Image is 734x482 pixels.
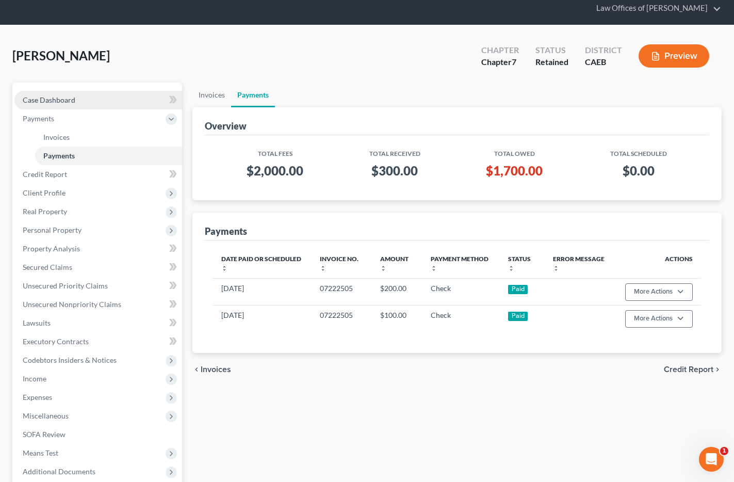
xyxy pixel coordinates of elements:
i: unfold_more [221,265,227,271]
th: Total Scheduled [577,143,701,158]
td: Check [422,306,500,332]
a: Error Messageunfold_more [553,255,605,271]
i: chevron_left [192,365,201,374]
i: unfold_more [431,265,437,271]
a: Unsecured Nonpriority Claims [14,295,182,314]
th: Total Owed [452,143,577,158]
a: Lawsuits [14,314,182,332]
span: Invoices [201,365,231,374]
a: Payments [35,147,182,165]
div: Paid [508,285,528,294]
a: Executory Contracts [14,332,182,351]
div: Chapter [481,44,519,56]
h3: $2,000.00 [221,163,329,179]
span: Unsecured Nonpriority Claims [23,300,121,309]
h3: $0.00 [585,163,693,179]
div: Paid [508,312,528,321]
h3: $300.00 [346,163,444,179]
span: 1 [720,447,728,455]
i: unfold_more [553,265,559,271]
i: chevron_right [713,365,722,374]
span: Miscellaneous [23,411,69,420]
div: Overview [205,120,247,132]
a: Credit Report [14,165,182,184]
span: Client Profile [23,188,66,197]
button: Preview [639,44,709,68]
a: Payment Methodunfold_more [431,255,488,271]
i: unfold_more [508,265,514,271]
a: SOFA Review [14,425,182,444]
span: Credit Report [664,365,713,374]
a: Invoices [192,83,231,107]
th: Total Fees [213,143,337,158]
span: Case Dashboard [23,95,75,104]
span: Expenses [23,393,52,401]
span: Executory Contracts [23,337,89,346]
span: Personal Property [23,226,81,234]
th: Actions [617,249,701,279]
a: Amountunfold_more [380,255,409,271]
span: Real Property [23,207,67,216]
span: Secured Claims [23,263,72,271]
span: Additional Documents [23,467,95,476]
td: [DATE] [213,306,312,332]
h3: $1,700.00 [461,163,568,179]
span: Payments [23,114,54,123]
div: District [585,44,622,56]
span: Credit Report [23,170,67,179]
th: Total Received [337,143,452,158]
a: Secured Claims [14,258,182,277]
span: Codebtors Insiders & Notices [23,356,117,364]
a: Invoices [35,128,182,147]
span: Invoices [43,133,70,141]
button: Credit Report chevron_right [664,365,722,374]
button: More Actions [625,283,693,301]
span: Lawsuits [23,318,51,327]
span: [PERSON_NAME] [12,48,110,63]
i: unfold_more [380,265,386,271]
td: $100.00 [372,306,422,332]
div: Chapter [481,56,519,68]
button: More Actions [625,310,693,328]
span: Means Test [23,448,58,457]
a: Property Analysis [14,239,182,258]
span: Income [23,374,46,383]
a: Statusunfold_more [508,255,531,271]
td: [DATE] [213,278,312,305]
td: 07222505 [312,278,372,305]
span: Property Analysis [23,244,80,253]
span: SOFA Review [23,430,66,439]
a: Invoice No.unfold_more [320,255,358,271]
div: Retained [535,56,568,68]
div: CAEB [585,56,622,68]
a: Unsecured Priority Claims [14,277,182,295]
div: Status [535,44,568,56]
td: Check [422,278,500,305]
td: $200.00 [372,278,422,305]
iframe: Intercom live chat [699,447,724,472]
span: Payments [43,151,75,160]
i: unfold_more [320,265,326,271]
button: chevron_left Invoices [192,365,231,374]
a: Case Dashboard [14,91,182,109]
td: 07222505 [312,306,372,332]
a: Payments [231,83,275,107]
a: Date Paid or Scheduledunfold_more [221,255,301,271]
span: Unsecured Priority Claims [23,281,108,290]
span: 7 [512,57,516,67]
div: Payments [205,225,247,237]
